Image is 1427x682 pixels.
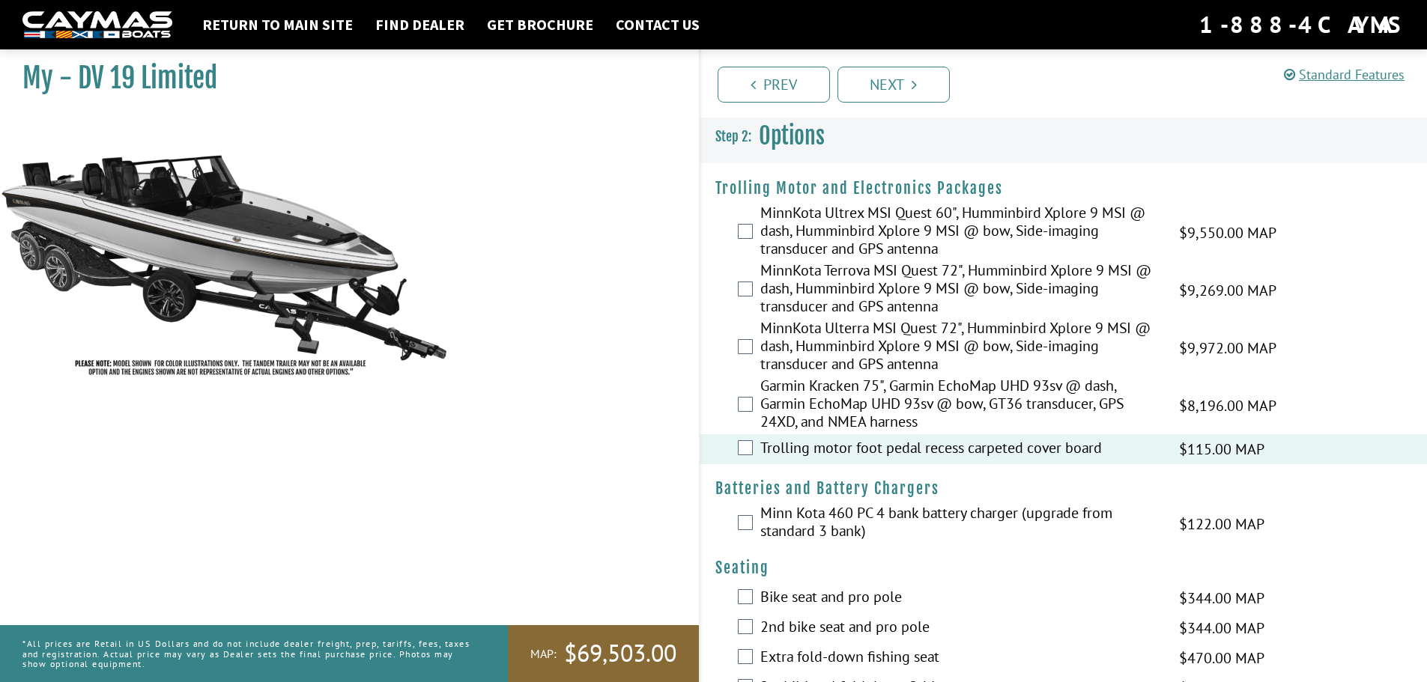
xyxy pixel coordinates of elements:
[1179,279,1276,302] span: $9,269.00 MAP
[1179,222,1276,244] span: $9,550.00 MAP
[760,504,1160,544] label: Minn Kota 460 PC 4 bank battery charger (upgrade from standard 3 bank)
[715,558,1413,577] h4: Seating
[760,377,1160,434] label: Garmin Kracken 75", Garmin EchoMap UHD 93sv @ dash, Garmin EchoMap UHD 93sv @ bow, GT36 transduce...
[1179,617,1264,639] span: $344.00 MAP
[1179,438,1264,460] span: $115.00 MAP
[195,15,360,34] a: Return to main site
[715,179,1413,198] h4: Trolling Motor and Electronics Packages
[564,638,676,669] span: $69,503.00
[760,588,1160,609] label: Bike seat and pro pole
[760,319,1160,377] label: MinnKota Ulterra MSI Quest 72", Humminbird Xplore 9 MSI @ dash, Humminbird Xplore 9 MSI @ bow, Si...
[530,646,557,662] span: MAP:
[22,11,172,39] img: white-logo-c9c8dbefe5ff5ceceb0f0178aa75bf4bb51f6bca0971e226c86eb53dfe498488.png
[22,61,661,95] h1: My - DV 19 Limited
[368,15,472,34] a: Find Dealer
[479,15,601,34] a: Get Brochure
[715,479,1413,498] h4: Batteries and Battery Chargers
[1179,513,1264,535] span: $122.00 MAP
[760,439,1160,460] label: Trolling motor foot pedal recess carpeted cover board
[760,648,1160,669] label: Extra fold-down fishing seat
[760,261,1160,319] label: MinnKota Terrova MSI Quest 72", Humminbird Xplore 9 MSI @ dash, Humminbird Xplore 9 MSI @ bow, Si...
[1284,66,1405,83] a: Standard Features
[837,67,950,103] a: Next
[508,625,699,682] a: MAP:$69,503.00
[1179,647,1264,669] span: $470.00 MAP
[1199,8,1405,41] div: 1-888-4CAYMAS
[1179,587,1264,609] span: $344.00 MAP
[718,67,830,103] a: Prev
[760,618,1160,639] label: 2nd bike seat and pro pole
[1179,337,1276,359] span: $9,972.00 MAP
[1179,395,1276,417] span: $8,196.00 MAP
[22,631,474,676] p: *All prices are Retail in US Dollars and do not include dealer freight, prep, tariffs, fees, taxe...
[608,15,707,34] a: Contact Us
[760,204,1160,261] label: MinnKota Ultrex MSI Quest 60", Humminbird Xplore 9 MSI @ dash, Humminbird Xplore 9 MSI @ bow, Sid...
